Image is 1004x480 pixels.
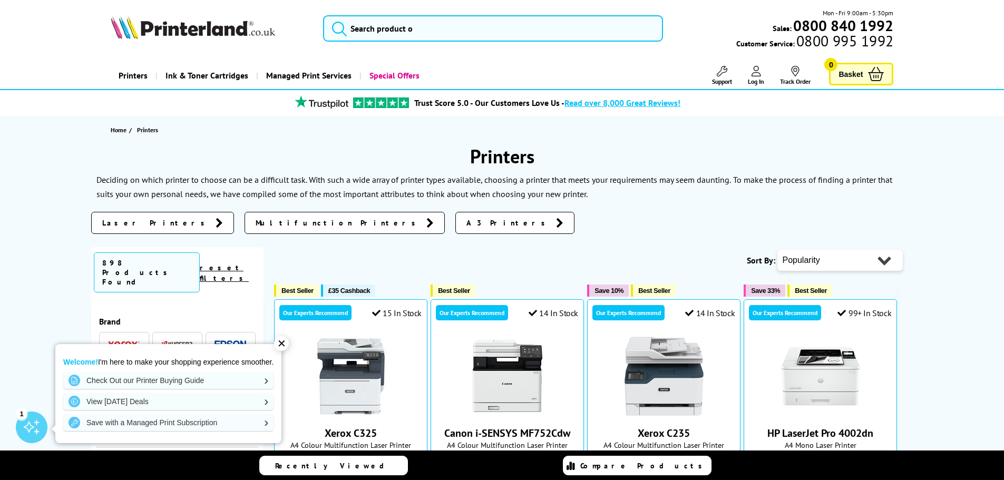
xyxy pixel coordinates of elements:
[625,407,704,418] a: Xerox C235
[563,456,711,475] a: Compare Products
[748,77,764,85] span: Log In
[279,305,352,320] div: Our Experts Recommend
[91,212,234,234] a: Laser Printers
[311,337,391,416] img: Xerox C325
[438,287,470,295] span: Best Seller
[359,62,427,89] a: Special Offers
[792,21,893,31] a: 0800 840 1992
[256,62,359,89] a: Managed Print Services
[638,426,690,440] a: Xerox C235
[587,285,629,297] button: Save 10%
[290,95,353,109] img: trustpilot rating
[749,440,891,450] span: A4 Mono Laser Printer
[245,212,445,234] a: Multifunction Printers
[455,212,574,234] a: A3 Printers
[466,218,551,228] span: A3 Printers
[580,461,708,471] span: Compare Products
[829,63,893,85] a: Basket 0
[736,36,893,48] span: Customer Service:
[63,372,274,389] a: Check Out our Printer Buying Guide
[63,414,274,431] a: Save with a Managed Print Subscription
[328,287,370,295] span: £35 Cashback
[431,285,475,297] button: Best Seller
[275,461,395,471] span: Recently Viewed
[111,124,129,135] a: Home
[712,77,732,85] span: Support
[787,285,832,297] button: Best Seller
[781,407,860,418] a: HP LaserJet Pro 4002dn
[161,338,193,351] a: Kyocera
[685,308,735,318] div: 14 In Stock
[631,285,676,297] button: Best Seller
[748,66,764,85] a: Log In
[321,285,375,297] button: £35 Cashback
[63,358,98,366] strong: Welcome!
[795,36,893,46] span: 0800 995 1992
[281,287,314,295] span: Best Seller
[444,426,570,440] a: Canon i-SENSYS MF752Cdw
[564,97,680,108] span: Read over 8,000 Great Reviews!
[99,316,256,327] span: Brand
[837,308,891,318] div: 99+ In Stock
[468,337,547,416] img: Canon i-SENSYS MF752Cdw
[63,393,274,410] a: View [DATE] Deals
[372,308,422,318] div: 15 In Stock
[259,456,408,475] a: Recently Viewed
[749,305,821,320] div: Our Experts Recommend
[96,174,892,199] p: To make the process of finding a printer that suits your own personal needs, we have compiled som...
[16,408,27,419] div: 1
[781,337,860,416] img: HP LaserJet Pro 4002dn
[751,287,780,295] span: Save 33%
[594,287,623,295] span: Save 10%
[325,426,377,440] a: Xerox C325
[747,255,775,266] span: Sort By:
[767,426,873,440] a: HP LaserJet Pro 4002dn
[111,16,310,41] a: Printerland Logo
[102,218,210,228] span: Laser Printers
[638,287,670,295] span: Best Seller
[712,66,732,85] a: Support
[625,337,704,416] img: Xerox C235
[323,15,663,42] input: Search product o
[593,440,735,450] span: A4 Colour Multifunction Laser Printer
[414,97,680,108] a: Trust Score 5.0 - Our Customers Love Us -Read over 8,000 Great Reviews!
[165,62,248,89] span: Ink & Toner Cartridges
[436,305,508,320] div: Our Experts Recommend
[108,338,140,351] a: Xerox
[111,16,275,39] img: Printerland Logo
[91,144,913,169] h1: Printers
[839,67,863,81] span: Basket
[529,308,578,318] div: 14 In Stock
[311,407,391,418] a: Xerox C325
[823,8,893,18] span: Mon - Fri 9:00am - 5:30pm
[353,97,409,108] img: trustpilot rating
[96,174,731,185] p: Deciding on which printer to choose can be a difficult task. With such a wide array of printer ty...
[436,440,578,450] span: A4 Colour Multifunction Laser Printer
[780,66,811,85] a: Track Order
[274,336,289,351] div: ✕
[824,58,837,71] span: 0
[744,285,785,297] button: Save 33%
[256,218,421,228] span: Multifunction Printers
[793,16,893,35] b: 0800 840 1992
[795,287,827,295] span: Best Seller
[94,252,200,292] span: 898 Products Found
[215,338,246,351] a: Epson
[592,305,665,320] div: Our Experts Recommend
[137,126,158,134] span: Printers
[280,440,422,450] span: A4 Colour Multifunction Laser Printer
[274,285,319,297] button: Best Seller
[773,23,792,33] span: Sales:
[63,357,274,367] p: I'm here to make your shopping experience smoother.
[200,263,249,283] a: reset filters
[155,62,256,89] a: Ink & Toner Cartridges
[468,407,547,418] a: Canon i-SENSYS MF752Cdw
[111,62,155,89] a: Printers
